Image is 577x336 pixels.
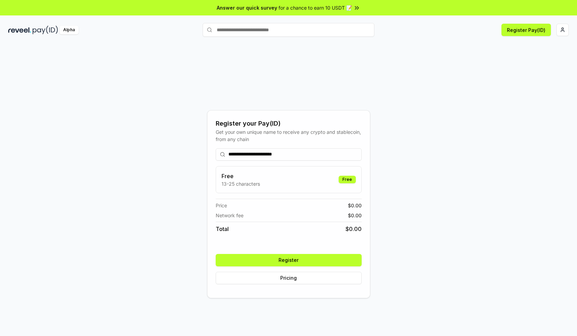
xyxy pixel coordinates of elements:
span: Total [216,225,229,233]
button: Pricing [216,272,362,284]
h3: Free [222,172,260,180]
img: reveel_dark [8,26,31,34]
div: Alpha [59,26,79,34]
div: Get your own unique name to receive any crypto and stablecoin, from any chain [216,128,362,143]
p: 13-25 characters [222,180,260,187]
button: Register [216,254,362,266]
span: Answer our quick survey [217,4,277,11]
img: pay_id [33,26,58,34]
div: Register your Pay(ID) [216,119,362,128]
span: $ 0.00 [348,202,362,209]
span: $ 0.00 [348,212,362,219]
span: for a chance to earn 10 USDT 📝 [279,4,352,11]
span: $ 0.00 [346,225,362,233]
span: Price [216,202,227,209]
button: Register Pay(ID) [501,24,551,36]
span: Network fee [216,212,244,219]
div: Free [339,176,356,183]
